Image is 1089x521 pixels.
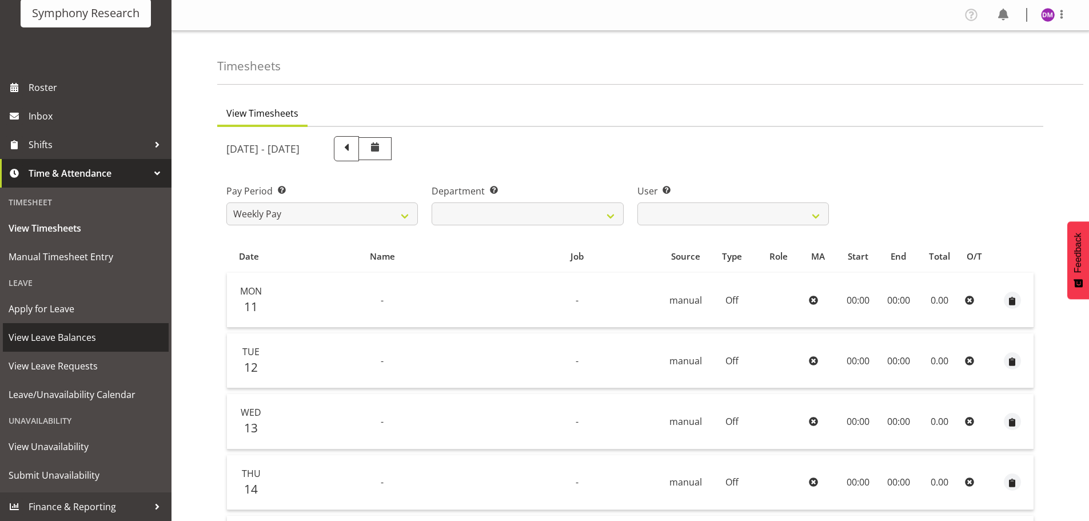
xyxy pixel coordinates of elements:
td: 0.00 [918,455,960,510]
span: manual [669,415,702,428]
label: Pay Period [226,184,418,198]
span: 11 [244,299,258,315]
a: View Unavailability [3,432,169,461]
td: Off [712,333,752,388]
span: Job [571,250,584,263]
span: - [381,294,384,307]
a: Manual Timesheet Entry [3,242,169,271]
h5: [DATE] - [DATE] [226,142,300,155]
span: Shifts [29,136,149,153]
td: 0.00 [918,394,960,449]
a: View Leave Requests [3,352,169,380]
a: View Timesheets [3,214,169,242]
td: 0.00 [918,333,960,388]
span: Date [239,250,259,263]
td: Off [712,273,752,328]
div: Unavailability [3,409,169,432]
span: Mon [240,285,262,297]
span: - [576,476,579,488]
span: - [576,415,579,428]
td: 0.00 [918,273,960,328]
h4: Timesheets [217,59,281,73]
td: 00:00 [837,394,879,449]
span: - [381,415,384,428]
td: 00:00 [879,455,918,510]
span: MA [811,250,825,263]
span: Inbox [29,108,166,125]
span: Source [671,250,700,263]
span: Time & Attendance [29,165,149,182]
span: View Unavailability [9,438,163,455]
span: 13 [244,420,258,436]
td: 00:00 [837,273,879,328]
div: Leave [3,271,169,295]
span: Finance & Reporting [29,498,149,515]
span: View Leave Balances [9,329,163,346]
td: 00:00 [879,333,918,388]
td: Off [712,394,752,449]
span: Wed [241,406,261,419]
span: Type [722,250,742,263]
span: manual [669,476,702,488]
span: Manual Timesheet Entry [9,248,163,265]
span: manual [669,355,702,367]
img: dorothy-meafou11607.jpg [1041,8,1055,22]
span: View Timesheets [9,220,163,237]
span: Tue [242,345,260,358]
span: Name [370,250,395,263]
span: View Timesheets [226,106,298,120]
label: User [637,184,829,198]
span: Leave/Unavailability Calendar [9,386,163,403]
span: manual [669,294,702,307]
a: View Leave Balances [3,323,169,352]
button: Feedback - Show survey [1067,221,1089,299]
span: Submit Unavailability [9,467,163,484]
a: Apply for Leave [3,295,169,323]
span: - [576,294,579,307]
span: View Leave Requests [9,357,163,375]
span: 12 [244,359,258,375]
label: Department [432,184,623,198]
td: Off [712,455,752,510]
span: Start [848,250,868,263]
div: Timesheet [3,190,169,214]
span: Apply for Leave [9,300,163,317]
div: Symphony Research [32,5,139,22]
span: Feedback [1073,233,1083,273]
td: 00:00 [879,394,918,449]
a: Leave/Unavailability Calendar [3,380,169,409]
td: 00:00 [879,273,918,328]
span: End [891,250,906,263]
span: - [381,355,384,367]
a: Submit Unavailability [3,461,169,490]
span: - [576,355,579,367]
span: - [381,476,384,488]
span: O/T [967,250,982,263]
span: Total [929,250,950,263]
span: 14 [244,481,258,497]
td: 00:00 [837,455,879,510]
span: Thu [242,467,261,480]
span: Role [769,250,788,263]
td: 00:00 [837,333,879,388]
span: Roster [29,79,166,96]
